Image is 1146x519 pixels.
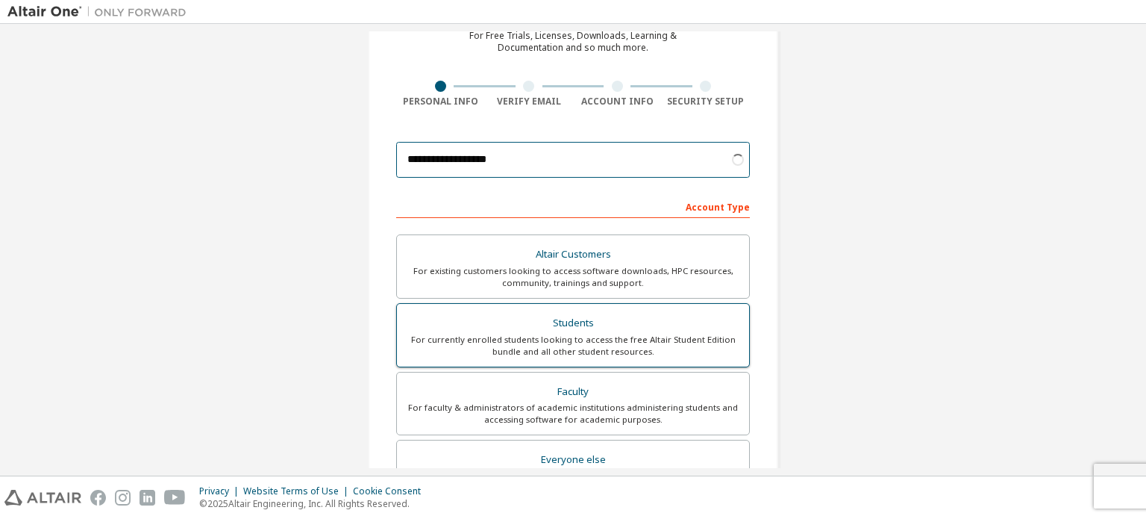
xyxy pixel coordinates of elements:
div: Everyone else [406,450,740,470]
div: Website Terms of Use [243,485,353,497]
img: altair_logo.svg [4,490,81,506]
div: Faculty [406,382,740,403]
div: For existing customers looking to access software downloads, HPC resources, community, trainings ... [406,265,740,289]
img: youtube.svg [164,490,186,506]
p: © 2025 Altair Engineering, Inc. All Rights Reserved. [199,497,430,510]
img: linkedin.svg [140,490,155,506]
div: Altair Customers [406,244,740,265]
div: For faculty & administrators of academic institutions administering students and accessing softwa... [406,402,740,426]
img: facebook.svg [90,490,106,506]
div: For currently enrolled students looking to access the free Altair Student Edition bundle and all ... [406,334,740,358]
div: Personal Info [396,96,485,108]
div: Account Info [573,96,662,108]
img: Altair One [7,4,194,19]
div: Verify Email [485,96,574,108]
div: Security Setup [662,96,751,108]
div: Privacy [199,485,243,497]
div: Account Type [396,194,750,218]
div: For Free Trials, Licenses, Downloads, Learning & Documentation and so much more. [469,30,677,54]
img: instagram.svg [115,490,131,506]
div: Cookie Consent [353,485,430,497]
div: Students [406,313,740,334]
